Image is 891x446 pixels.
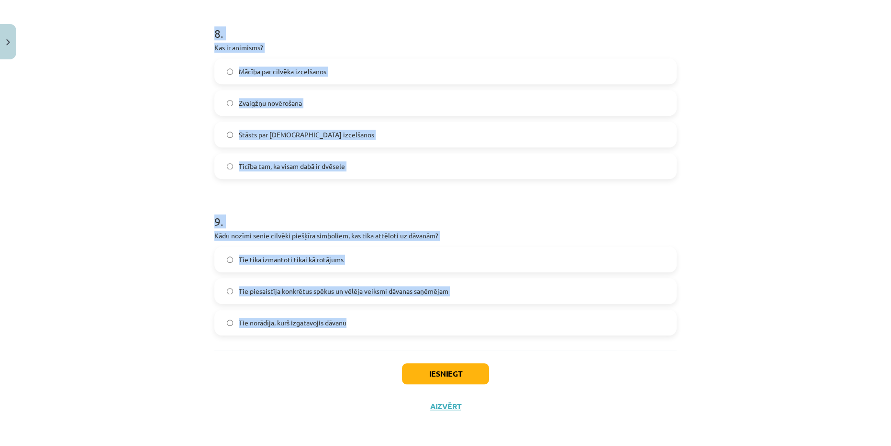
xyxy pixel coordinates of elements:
h1: 8 . [214,10,677,40]
span: Tie tika izmantoti tikai kā rotājums [239,255,344,265]
input: Ticība tam, ka visam dabā ir dvēsele [227,163,233,169]
input: Zvaigžņu novērošana [227,100,233,106]
h1: 9 . [214,198,677,228]
span: Zvaigžņu novērošana [239,98,302,108]
p: Kas ir animisms? [214,43,677,53]
span: Stāsts par [DEMOGRAPHIC_DATA] izcelšanos [239,130,374,140]
button: Iesniegt [402,363,489,384]
span: Tie norādīja, kurš izgatavojis dāvanu [239,318,346,328]
p: Kādu nozīmi senie cilvēki piešķīra simboliem, kas tika attēloti uz dāvanām? [214,231,677,241]
input: Tie tika izmantoti tikai kā rotājums [227,256,233,263]
span: Mācība par cilvēka izcelšanos [239,67,326,77]
input: Stāsts par [DEMOGRAPHIC_DATA] izcelšanos [227,132,233,138]
span: Ticība tam, ka visam dabā ir dvēsele [239,161,345,171]
input: Mācība par cilvēka izcelšanos [227,68,233,75]
span: Tie piesaistīja konkrētus spēkus un vēlēja veiksmi dāvanas saņēmējam [239,286,448,296]
img: icon-close-lesson-0947bae3869378f0d4975bcd49f059093ad1ed9edebbc8119c70593378902aed.svg [6,39,10,45]
button: Aizvērt [427,401,464,411]
input: Tie norādīja, kurš izgatavojis dāvanu [227,320,233,326]
input: Tie piesaistīja konkrētus spēkus un vēlēja veiksmi dāvanas saņēmējam [227,288,233,294]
